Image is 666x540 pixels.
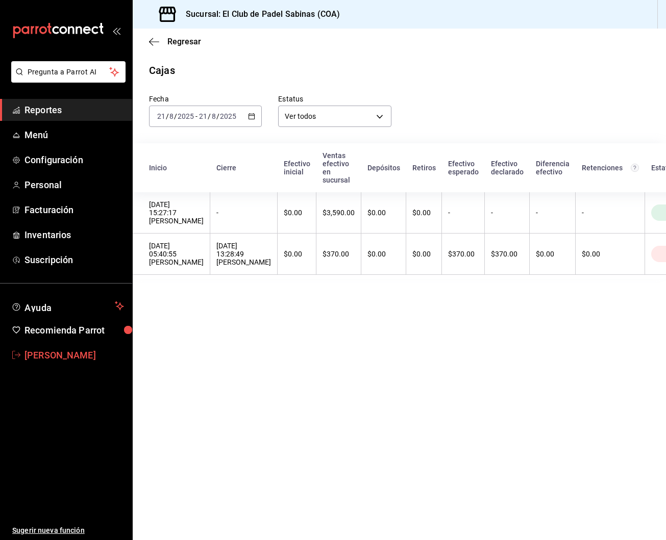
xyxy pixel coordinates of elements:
[536,160,570,176] div: Diferencia efectivo
[169,112,174,120] input: --
[412,164,436,172] div: Retiros
[24,178,124,192] span: Personal
[24,323,124,337] span: Recomienda Parrot
[284,209,310,217] div: $0.00
[448,160,479,176] div: Efectivo esperado
[208,112,211,120] span: /
[219,112,237,120] input: ----
[367,250,400,258] div: $0.00
[631,164,639,172] svg: Total de retenciones de propinas registradas
[491,209,523,217] div: -
[216,242,271,266] div: [DATE] 13:28:49 [PERSON_NAME]
[24,348,124,362] span: [PERSON_NAME]
[157,112,166,120] input: --
[24,128,124,142] span: Menú
[149,200,204,225] div: [DATE] 15:27:17 [PERSON_NAME]
[448,209,478,217] div: -
[412,209,435,217] div: $0.00
[278,95,391,102] label: Estatus
[12,525,124,536] span: Sugerir nueva función
[284,160,310,176] div: Efectivo inicial
[278,106,391,127] div: Ver todos
[367,164,400,172] div: Depósitos
[491,250,523,258] div: $370.00
[536,209,569,217] div: -
[211,112,216,120] input: --
[11,61,126,83] button: Pregunta a Parrot AI
[149,164,204,172] div: Inicio
[24,300,111,312] span: Ayuda
[149,63,175,78] div: Cajas
[323,209,355,217] div: $3,590.00
[323,250,355,258] div: $370.00
[24,203,124,217] span: Facturación
[149,95,262,102] label: Fecha
[367,209,400,217] div: $0.00
[323,151,355,184] div: Ventas efectivo en sucursal
[24,228,124,242] span: Inventarios
[167,37,201,46] span: Regresar
[24,103,124,117] span: Reportes
[582,250,638,258] div: $0.00
[199,112,208,120] input: --
[166,112,169,120] span: /
[24,253,124,267] span: Suscripción
[178,8,340,20] h3: Sucursal: El Club de Padel Sabinas (COA)
[28,67,110,78] span: Pregunta a Parrot AI
[491,160,524,176] div: Efectivo declarado
[582,209,638,217] div: -
[216,164,272,172] div: Cierre
[216,209,271,217] div: -
[149,242,204,266] div: [DATE] 05:40:55 [PERSON_NAME]
[177,112,194,120] input: ----
[149,37,201,46] button: Regresar
[284,250,310,258] div: $0.00
[582,164,639,172] div: Retenciones
[195,112,198,120] span: -
[24,153,124,167] span: Configuración
[536,250,569,258] div: $0.00
[7,74,126,85] a: Pregunta a Parrot AI
[174,112,177,120] span: /
[412,250,435,258] div: $0.00
[216,112,219,120] span: /
[112,27,120,35] button: open_drawer_menu
[448,250,478,258] div: $370.00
